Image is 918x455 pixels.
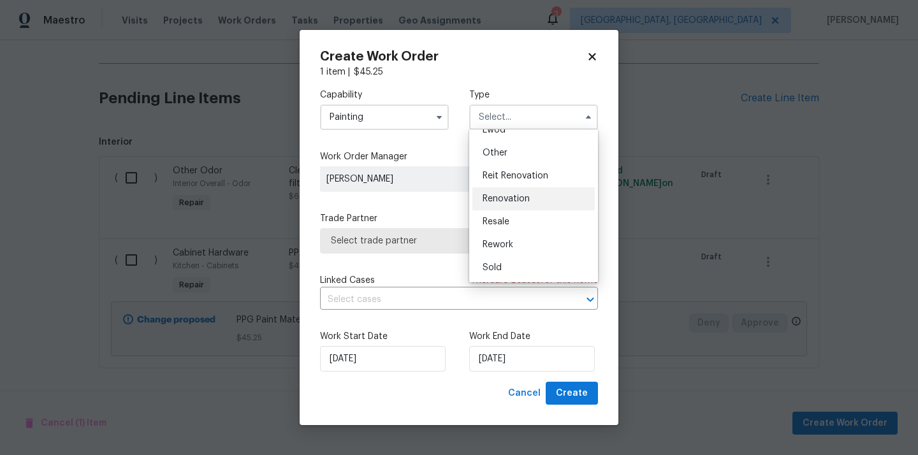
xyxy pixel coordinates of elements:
[320,150,598,163] label: Work Order Manager
[483,171,548,180] span: Reit Renovation
[331,235,587,247] span: Select trade partner
[483,126,506,134] span: Lwod
[469,330,598,343] label: Work End Date
[483,217,509,226] span: Resale
[556,386,588,401] span: Create
[320,330,449,343] label: Work Start Date
[320,105,449,130] input: Select...
[483,194,530,203] span: Renovation
[320,89,449,101] label: Capability
[511,276,516,285] span: 8
[469,346,595,372] input: M/D/YYYY
[483,263,502,272] span: Sold
[320,290,562,310] input: Select cases
[320,346,446,372] input: M/D/YYYY
[326,173,510,185] span: [PERSON_NAME]
[508,386,541,401] span: Cancel
[581,291,599,308] button: Open
[483,148,507,157] span: Other
[483,240,513,249] span: Rework
[581,110,596,125] button: Hide options
[320,274,375,287] span: Linked Cases
[354,68,383,76] span: $ 45.25
[546,382,598,405] button: Create
[320,66,598,78] div: 1 item |
[320,212,598,225] label: Trade Partner
[469,89,598,101] label: Type
[469,105,598,130] input: Select...
[320,50,586,63] h2: Create Work Order
[432,110,447,125] button: Show options
[503,382,546,405] button: Cancel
